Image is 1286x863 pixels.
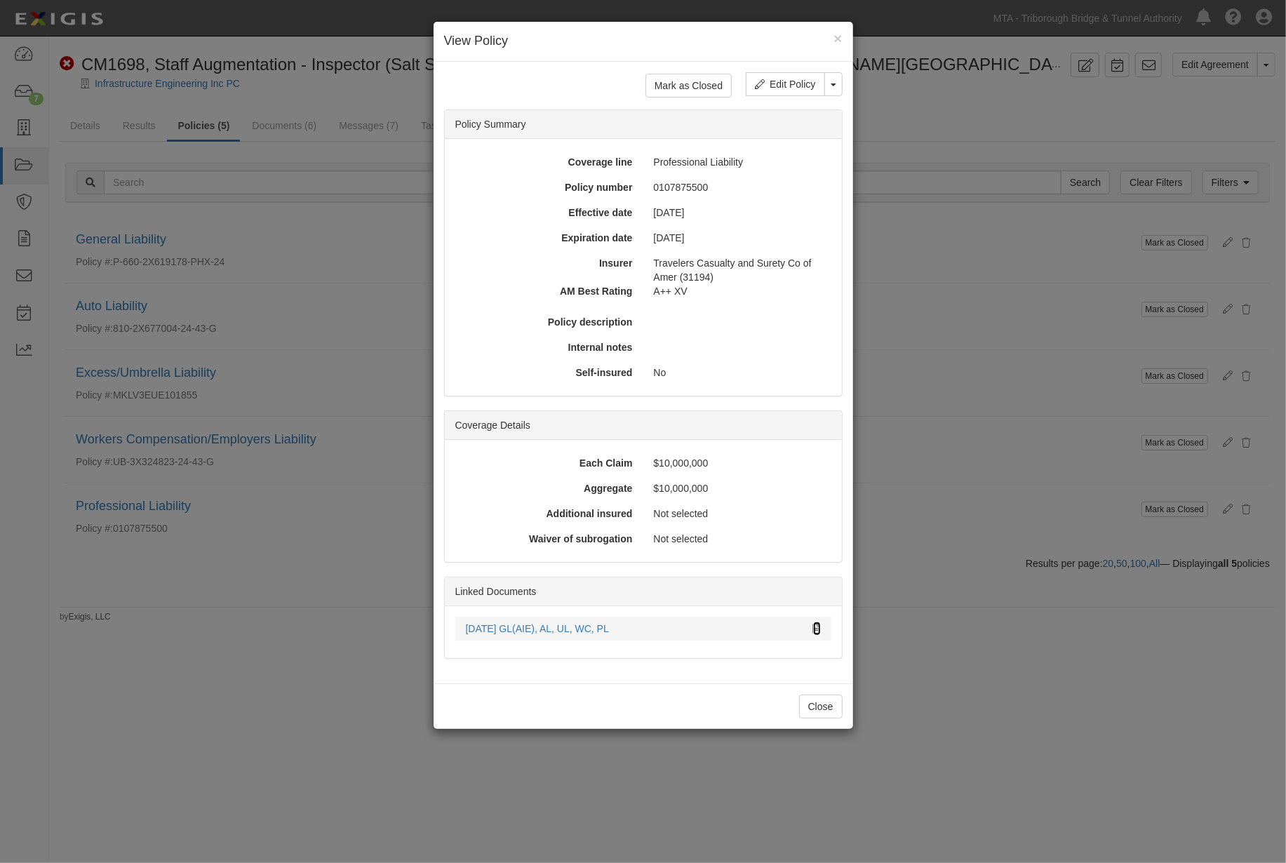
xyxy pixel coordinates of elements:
div: $10,000,000 [643,456,836,470]
div: No [643,366,836,380]
div: Not selected [643,532,836,546]
div: [DATE] [643,231,836,245]
div: Policy description [450,315,643,329]
div: Insurer [450,256,643,270]
div: Each Claim [450,456,643,470]
div: Professional Liability [643,155,836,169]
div: Self-insured [450,366,643,380]
div: $10,000,000 [643,481,836,495]
button: Mark as Closed [645,74,732,98]
div: Expiration date [450,231,643,245]
div: 0107875500 [643,180,836,194]
div: [DATE] [643,206,836,220]
div: Policy number [450,180,643,194]
div: Coverage Details [445,411,842,440]
a: [DATE] GL(AIE), AL, UL, WC, PL [466,623,609,634]
div: Not selected [643,507,836,521]
div: AM Best Rating [446,284,643,298]
a: Edit Policy [746,72,824,96]
div: Waiver of subrogation [450,532,643,546]
div: Travelers Casualty and Surety Co of Amer (31194) [643,256,836,284]
div: Aggregate [450,481,643,495]
div: Coverage line [450,155,643,169]
button: Close [833,31,842,46]
button: Close [799,695,843,718]
div: Effective date [450,206,643,220]
h4: View Policy [444,32,843,51]
div: 11.1.25 GL(AIE), AL, UL, WC, PL [466,622,803,636]
div: Linked Documents [445,577,842,606]
div: Additional insured [450,507,643,521]
div: Policy Summary [445,110,842,139]
div: Internal notes [450,340,643,354]
div: A++ XV [643,284,841,298]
